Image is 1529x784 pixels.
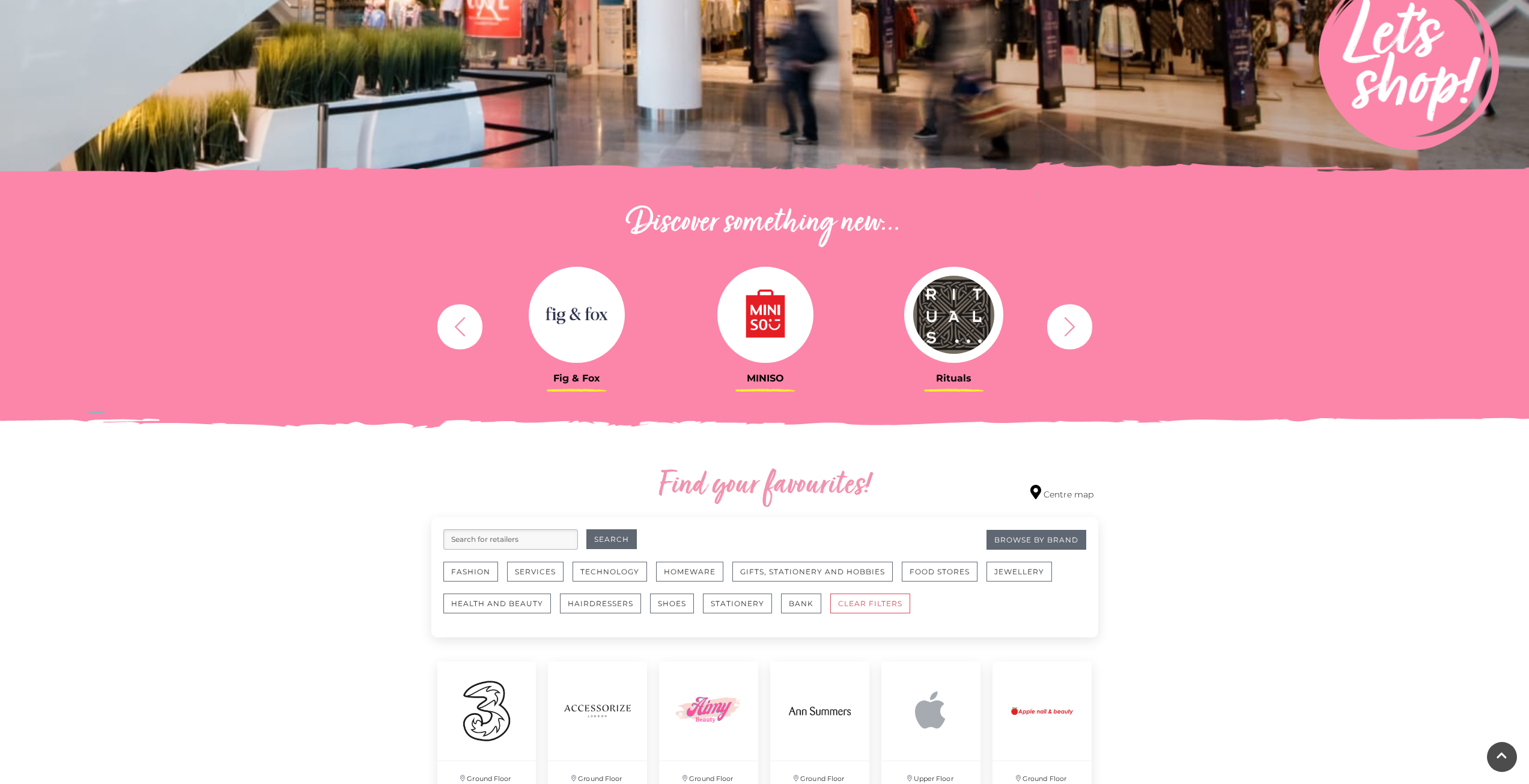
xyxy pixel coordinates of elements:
h2: Discover something new... [431,204,1098,243]
button: Shoes [650,594,694,613]
button: Hairdressers [560,594,641,613]
a: CLEAR FILTERS [830,594,919,625]
h3: Rituals [869,372,1039,384]
h3: Fig & Fox [491,372,662,384]
button: Search [586,529,637,549]
a: Rituals [869,267,1039,384]
button: Jewellery [986,562,1052,582]
button: Homeware [656,562,723,582]
button: Food Stores [902,562,977,582]
button: Services [507,562,564,582]
a: Technology [573,562,656,594]
button: Gifts, Stationery and Hobbies [732,562,893,582]
a: Fashion [443,562,507,594]
button: Stationery [703,594,772,613]
input: Search for retailers [443,529,578,550]
a: Health and Beauty [443,594,560,625]
a: Centre map [1030,485,1093,501]
h3: MINISO [680,372,851,384]
a: Browse By Brand [986,530,1086,550]
a: Fig & Fox [491,267,662,384]
button: Health and Beauty [443,594,551,613]
a: Hairdressers [560,594,650,625]
a: Food Stores [902,562,986,594]
button: CLEAR FILTERS [830,594,910,613]
button: Fashion [443,562,498,582]
a: Jewellery [986,562,1061,594]
a: Stationery [703,594,781,625]
a: Services [507,562,573,594]
button: Bank [781,594,821,613]
a: Shoes [650,594,703,625]
a: Gifts, Stationery and Hobbies [732,562,902,594]
h2: Find your favourites! [546,467,984,505]
button: Technology [573,562,647,582]
a: Homeware [656,562,732,594]
a: Bank [781,594,830,625]
a: MINISO [680,267,851,384]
